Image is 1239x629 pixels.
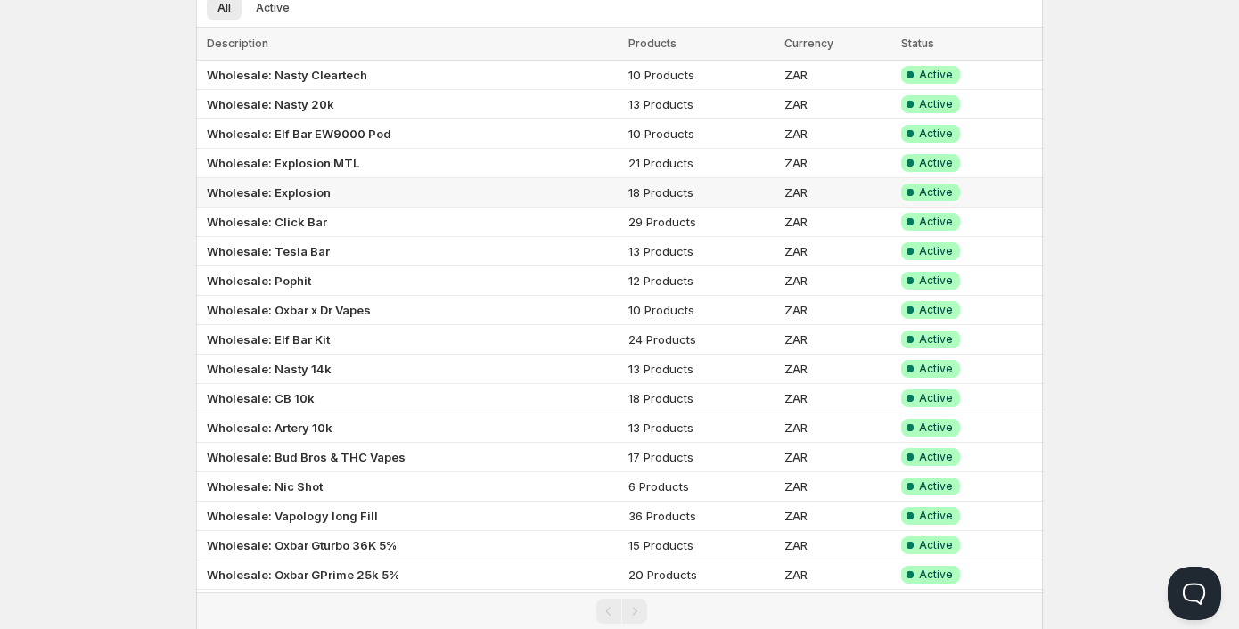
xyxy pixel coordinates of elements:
[207,97,334,111] b: Wholesale: Nasty 20k
[919,244,953,258] span: Active
[779,502,897,531] td: ZAR
[207,479,323,494] b: Wholesale: Nic Shot
[919,362,953,376] span: Active
[207,421,332,435] b: Wholesale: Artery 10k
[779,384,897,413] td: ZAR
[919,568,953,582] span: Active
[779,119,897,149] td: ZAR
[779,237,897,266] td: ZAR
[623,90,779,119] td: 13 Products
[919,479,953,494] span: Active
[919,509,953,523] span: Active
[779,178,897,208] td: ZAR
[919,274,953,288] span: Active
[919,127,953,141] span: Active
[779,296,897,325] td: ZAR
[623,355,779,384] td: 13 Products
[207,538,397,552] b: Wholesale: Oxbar Gturbo 36K 5%
[919,450,953,464] span: Active
[919,391,953,405] span: Active
[779,61,897,90] td: ZAR
[779,149,897,178] td: ZAR
[919,421,953,435] span: Active
[919,215,953,229] span: Active
[217,1,231,15] span: All
[623,208,779,237] td: 29 Products
[628,37,677,50] span: Products
[779,590,897,619] td: ZAR
[779,325,897,355] td: ZAR
[207,391,315,405] b: Wholesale: CB 10k
[623,384,779,413] td: 18 Products
[919,303,953,317] span: Active
[207,244,330,258] b: Wholesale: Tesla Bar
[919,156,953,170] span: Active
[623,61,779,90] td: 10 Products
[779,443,897,472] td: ZAR
[919,68,953,82] span: Active
[779,531,897,560] td: ZAR
[1168,567,1221,620] iframe: Help Scout Beacon - Open
[207,450,406,464] b: Wholesale: Bud Bros & THC Vapes
[779,355,897,384] td: ZAR
[623,502,779,531] td: 36 Products
[623,413,779,443] td: 13 Products
[207,185,331,200] b: Wholesale: Explosion
[207,127,391,141] b: Wholesale: Elf Bar EW9000 Pod
[207,509,378,523] b: Wholesale: Vapology long Fill
[207,303,371,317] b: Wholesale: Oxbar x Dr Vapes
[779,266,897,296] td: ZAR
[779,413,897,443] td: ZAR
[207,68,367,82] b: Wholesale: Nasty Cleartech
[623,119,779,149] td: 10 Products
[207,215,327,229] b: Wholesale: Click Bar
[207,568,399,582] b: Wholesale: Oxbar GPrime 25k 5%
[623,560,779,590] td: 20 Products
[784,37,833,50] span: Currency
[779,560,897,590] td: ZAR
[623,237,779,266] td: 13 Products
[623,443,779,472] td: 17 Products
[623,296,779,325] td: 10 Products
[779,90,897,119] td: ZAR
[207,37,268,50] span: Description
[196,592,1043,629] nav: Pagination
[919,97,953,111] span: Active
[919,332,953,347] span: Active
[207,332,330,347] b: Wholesale: Elf Bar Kit
[256,1,290,15] span: Active
[207,156,359,170] b: Wholesale: Explosion MTL
[623,590,779,619] td: 8 Products
[207,274,311,288] b: Wholesale: Pophit
[901,37,934,50] span: Status
[919,538,953,552] span: Active
[207,362,332,376] b: Wholesale: Nasty 14k
[919,185,953,200] span: Active
[779,208,897,237] td: ZAR
[623,325,779,355] td: 24 Products
[779,472,897,502] td: ZAR
[623,472,779,502] td: 6 Products
[623,266,779,296] td: 12 Products
[623,531,779,560] td: 15 Products
[623,178,779,208] td: 18 Products
[623,149,779,178] td: 21 Products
